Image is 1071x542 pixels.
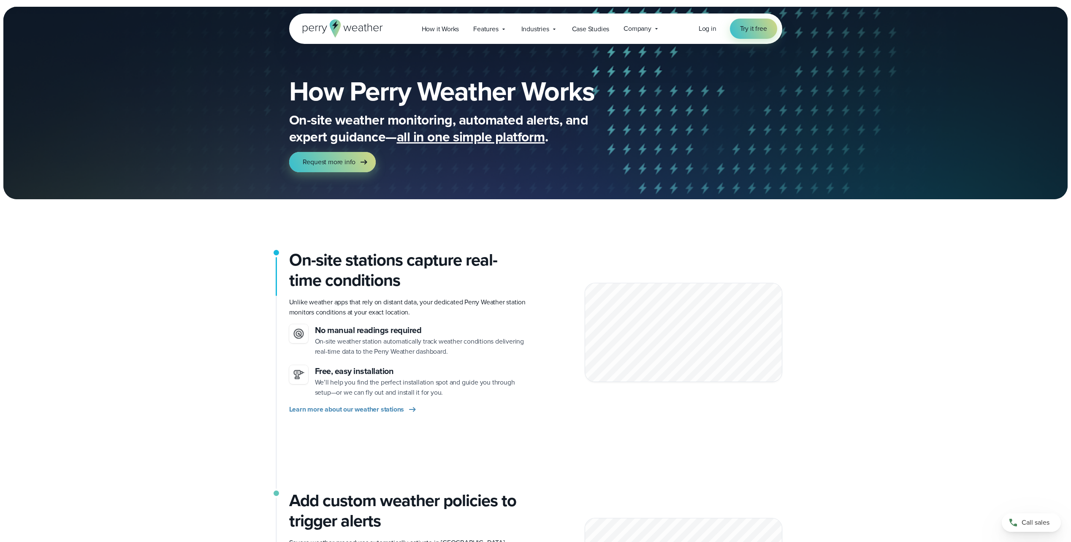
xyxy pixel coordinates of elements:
h3: No manual readings required [315,324,529,336]
a: Log in [699,24,716,34]
span: Case Studies [572,24,610,34]
a: Try it free [730,19,777,39]
span: Try it free [740,24,767,34]
p: We’ll help you find the perfect installation spot and guide you through setup—or we can fly out a... [315,377,529,398]
span: How it Works [422,24,459,34]
p: On-site weather station automatically track weather conditions delivering real-time data to the P... [315,336,529,357]
h2: On-site stations capture real-time conditions [289,250,529,290]
a: Call sales [1002,513,1061,532]
span: Call sales [1022,518,1049,528]
span: Features [473,24,498,34]
span: Learn more about our weather stations [289,404,404,415]
h3: Add custom weather policies to trigger alerts [289,491,529,531]
a: How it Works [415,20,466,38]
h1: How Perry Weather Works [289,78,656,105]
a: Request more info [289,152,376,172]
a: Learn more about our weather stations [289,404,418,415]
span: Log in [699,24,716,33]
p: On-site weather monitoring, automated alerts, and expert guidance— . [289,111,627,145]
a: Case Studies [565,20,617,38]
span: Request more info [303,157,356,167]
p: Unlike weather apps that rely on distant data, your dedicated Perry Weather station monitors cond... [289,297,529,317]
span: Industries [521,24,549,34]
span: Company [624,24,651,34]
h3: Free, easy installation [315,365,529,377]
span: all in one simple platform [397,127,545,147]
